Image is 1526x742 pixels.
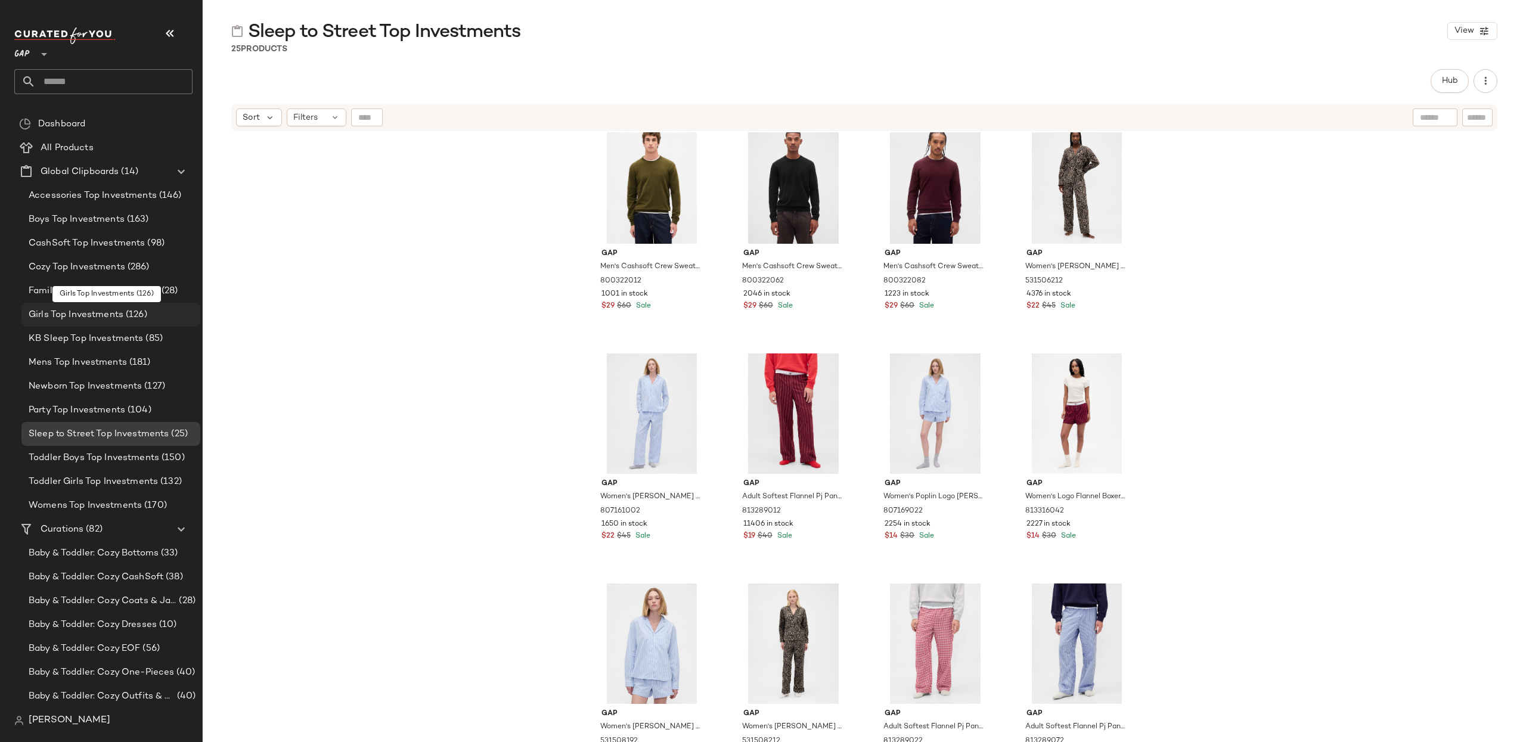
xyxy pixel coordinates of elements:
span: All Products [41,141,94,155]
span: $60 [900,301,914,312]
img: cn60379437.jpg [1017,583,1137,704]
div: Products [231,43,287,55]
span: Baby & Toddler: Cozy One-Pieces [29,666,174,679]
span: 11406 in stock [743,519,793,530]
button: Hub [1431,69,1469,93]
span: 2046 in stock [743,289,790,300]
span: $14 [1026,531,1040,542]
span: Curations [41,523,83,536]
span: Baby & Toddler: Cozy Coats & Jackets [29,594,176,608]
span: Men's Cashsoft Crew Sweater by Gap True Black Size S [742,262,843,272]
span: Gap [885,249,985,259]
span: Gap [1026,249,1127,259]
span: Baby & Toddler: Cozy CashSoft [29,570,163,584]
img: cn60398306.jpg [734,353,854,474]
span: (82) [83,523,103,536]
span: Sale [917,532,934,540]
span: Toddler Boys Top Investments [29,451,159,465]
span: (146) [157,189,182,203]
span: $14 [885,531,898,542]
span: Women's Logo Flannel Boxer Shorts by Gap Purple Burgundy Stripe Size XS [1025,492,1126,502]
span: $40 [758,531,773,542]
img: cn60073683.jpg [1017,353,1137,474]
span: Gap [601,249,702,259]
span: (28) [176,594,196,608]
span: (28) [159,284,178,298]
span: (40) [174,666,195,679]
span: Adult Softest Flannel Pj Pants by Gap Red Gingham Tall Size S [883,722,984,732]
span: Women's Poplin Logo [PERSON_NAME] Shorts by Gap Blue & White Stripe Size S [883,492,984,502]
span: Sale [634,302,651,310]
span: $30 [900,531,914,542]
span: KB Sleep Top Investments [29,332,143,346]
img: cn60613552.jpg [734,583,854,704]
span: (163) [125,213,149,226]
span: $22 [1026,301,1040,312]
span: Women's [PERSON_NAME] Pants by Gap Leopard Brown Size XXL [1025,262,1126,272]
span: Family Sleep Top Investments [29,284,159,298]
span: Sale [633,532,650,540]
span: Cozy Top Investments [29,260,125,274]
span: (126) [123,308,147,322]
span: Gap [885,479,985,489]
span: Women's [PERSON_NAME] Pants by Gap Blue & White Stripe Tall Size S [600,492,701,502]
span: Baby & Toddler: Cozy Dresses [29,618,157,632]
img: svg%3e [231,25,243,37]
span: Sale [776,302,793,310]
span: (127) [142,380,165,393]
span: (132) [158,475,182,489]
span: 1001 in stock [601,289,648,300]
img: cn60391106.jpg [592,353,712,474]
span: Global Clipboards [41,165,119,179]
span: Womens Top Investments [29,499,142,513]
span: $30 [1042,531,1056,542]
span: $19 [743,531,755,542]
span: Dashboard [38,117,85,131]
span: Baby & Toddler: Cozy Bottoms [29,547,159,560]
span: GAP [14,41,30,62]
span: View [1454,26,1474,36]
span: $22 [601,531,615,542]
span: Gap [885,709,985,719]
span: (14) [119,165,138,179]
span: $29 [743,301,756,312]
span: (56) [140,642,160,656]
span: 1223 in stock [885,289,929,300]
span: 25 [231,45,241,54]
img: cn60391119.jpg [875,353,995,474]
span: 807161002 [600,506,640,517]
span: Toddler Girls Top Investments [29,475,158,489]
span: $60 [759,301,773,312]
span: (85) [143,332,163,346]
span: $45 [1042,301,1056,312]
span: (40) [175,690,196,703]
span: (25) [169,427,188,441]
span: Gap [743,709,844,719]
span: 4376 in stock [1026,289,1071,300]
span: Women's [PERSON_NAME] Shirt by Gap Blue & White Stripe Size XS [600,722,701,732]
span: Gap [743,479,844,489]
span: Adult Softest Flannel Pj Pants by Gap Blue Pinstripe Size S [1025,722,1126,732]
img: cn59795065.jpg [592,583,712,704]
span: Sale [1059,532,1076,540]
span: $60 [617,301,631,312]
span: Sale [775,532,792,540]
span: (170) [142,499,167,513]
span: $29 [601,301,615,312]
img: svg%3e [14,716,24,725]
span: Sale [917,302,934,310]
span: Gap [1026,479,1127,489]
span: Gap [601,709,702,719]
span: $45 [617,531,631,542]
span: Sale [1058,302,1075,310]
span: 2254 in stock [885,519,931,530]
span: Adult Softest Flannel Pj Pants by Gap Purple Burgundy Stripe Size XS [742,492,843,502]
span: Baby & Toddler: Cozy EOF [29,642,140,656]
span: (38) [163,570,183,584]
span: Mens Top Investments [29,356,127,370]
span: 1650 in stock [601,519,647,530]
span: CashSoft Top Investments [29,237,145,250]
span: Gap [743,249,844,259]
span: Men's Cashsoft Crew Sweater by Gap Ripe Olive Tall Size L [600,262,701,272]
span: Party Top Investments [29,403,125,417]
